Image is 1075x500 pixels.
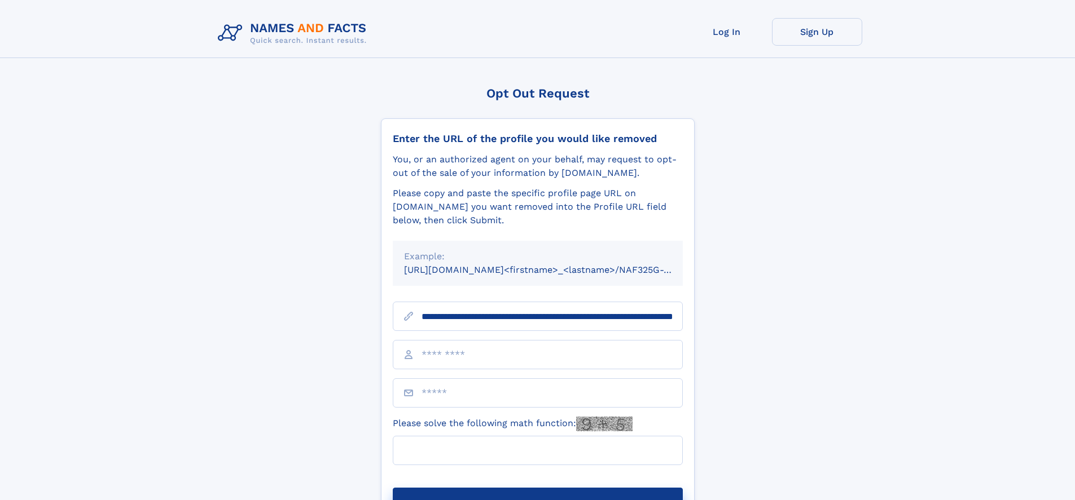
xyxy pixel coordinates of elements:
[393,132,683,145] div: Enter the URL of the profile you would like removed
[682,18,772,46] a: Log In
[393,187,683,227] div: Please copy and paste the specific profile page URL on [DOMAIN_NAME] you want removed into the Pr...
[404,264,704,275] small: [URL][DOMAIN_NAME]<firstname>_<lastname>/NAF325G-xxxxxxxx
[772,18,862,46] a: Sign Up
[393,153,683,180] div: You, or an authorized agent on your behalf, may request to opt-out of the sale of your informatio...
[393,417,633,431] label: Please solve the following math function:
[213,18,376,48] img: Logo Names and Facts
[404,250,672,263] div: Example:
[381,86,695,100] div: Opt Out Request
